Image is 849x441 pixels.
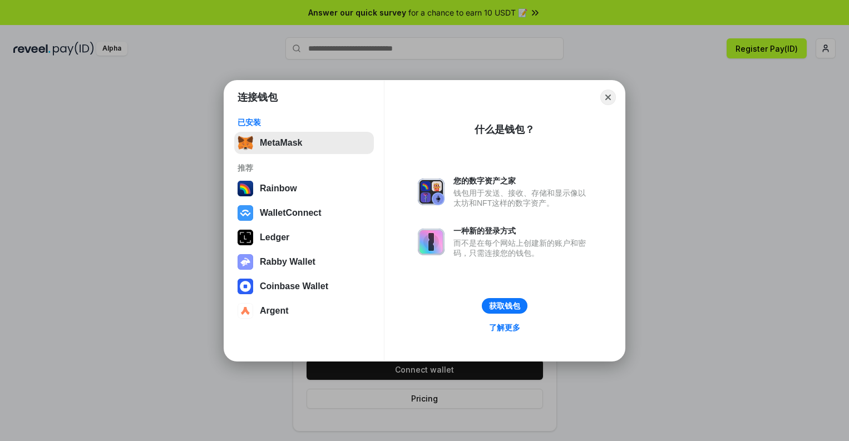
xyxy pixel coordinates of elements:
div: Argent [260,306,289,316]
div: 一种新的登录方式 [453,226,591,236]
div: 什么是钱包？ [475,123,535,136]
div: MetaMask [260,138,302,148]
img: svg+xml,%3Csvg%20fill%3D%22none%22%20height%3D%2233%22%20viewBox%3D%220%200%2035%2033%22%20width%... [238,135,253,151]
div: 推荐 [238,163,371,173]
div: 钱包用于发送、接收、存储和显示像以太坊和NFT这样的数字资产。 [453,188,591,208]
button: Rabby Wallet [234,251,374,273]
img: svg+xml,%3Csvg%20width%3D%2228%22%20height%3D%2228%22%20viewBox%3D%220%200%2028%2028%22%20fill%3D... [238,303,253,319]
div: Coinbase Wallet [260,281,328,291]
a: 了解更多 [482,320,527,335]
img: svg+xml,%3Csvg%20width%3D%2228%22%20height%3D%2228%22%20viewBox%3D%220%200%2028%2028%22%20fill%3D... [238,205,253,221]
button: Coinbase Wallet [234,275,374,298]
img: svg+xml,%3Csvg%20xmlns%3D%22http%3A%2F%2Fwww.w3.org%2F2000%2Fsvg%22%20fill%3D%22none%22%20viewBox... [418,229,445,255]
div: 了解更多 [489,323,520,333]
img: svg+xml,%3Csvg%20xmlns%3D%22http%3A%2F%2Fwww.w3.org%2F2000%2Fsvg%22%20fill%3D%22none%22%20viewBox... [238,254,253,270]
button: Ledger [234,226,374,249]
button: 获取钱包 [482,298,527,314]
h1: 连接钱包 [238,91,278,104]
button: Rainbow [234,177,374,200]
button: MetaMask [234,132,374,154]
div: WalletConnect [260,208,322,218]
div: 您的数字资产之家 [453,176,591,186]
div: 已安装 [238,117,371,127]
img: svg+xml,%3Csvg%20width%3D%22120%22%20height%3D%22120%22%20viewBox%3D%220%200%20120%20120%22%20fil... [238,181,253,196]
div: Rabby Wallet [260,257,315,267]
button: WalletConnect [234,202,374,224]
div: 获取钱包 [489,301,520,311]
div: Ledger [260,232,289,242]
img: svg+xml,%3Csvg%20width%3D%2228%22%20height%3D%2228%22%20viewBox%3D%220%200%2028%2028%22%20fill%3D... [238,279,253,294]
img: svg+xml,%3Csvg%20xmlns%3D%22http%3A%2F%2Fwww.w3.org%2F2000%2Fsvg%22%20fill%3D%22none%22%20viewBox... [418,179,445,205]
div: Rainbow [260,184,297,194]
button: Close [600,90,616,105]
button: Argent [234,300,374,322]
img: svg+xml,%3Csvg%20xmlns%3D%22http%3A%2F%2Fwww.w3.org%2F2000%2Fsvg%22%20width%3D%2228%22%20height%3... [238,230,253,245]
div: 而不是在每个网站上创建新的账户和密码，只需连接您的钱包。 [453,238,591,258]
